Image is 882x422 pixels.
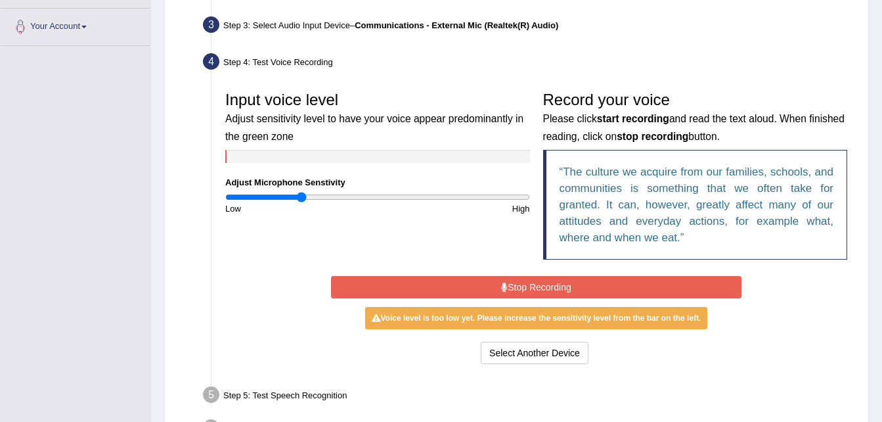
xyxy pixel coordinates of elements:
[1,9,150,41] a: Your Account
[350,20,558,30] span: –
[225,91,530,143] h3: Input voice level
[481,342,588,364] button: Select Another Device
[378,202,537,215] div: High
[597,113,669,124] b: start recording
[365,307,708,329] div: Voice level is too low yet. Please increase the sensitivity level from the bar on the left.
[197,12,862,41] div: Step 3: Select Audio Input Device
[219,202,378,215] div: Low
[617,131,688,142] b: stop recording
[197,49,862,78] div: Step 4: Test Voice Recording
[355,20,558,30] b: Communications - External Mic (Realtek(R) Audio)
[197,383,862,411] div: Step 5: Test Speech Recognition
[560,166,834,244] q: The culture we acquire from our families, schools, and communities is something that we often tak...
[225,113,523,141] small: Adjust sensitivity level to have your voice appear predominantly in the green zone
[225,176,345,189] label: Adjust Microphone Senstivity
[543,91,848,143] h3: Record your voice
[543,113,845,141] small: Please click and read the text aloud. When finished reading, click on button.
[331,276,741,298] button: Stop Recording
